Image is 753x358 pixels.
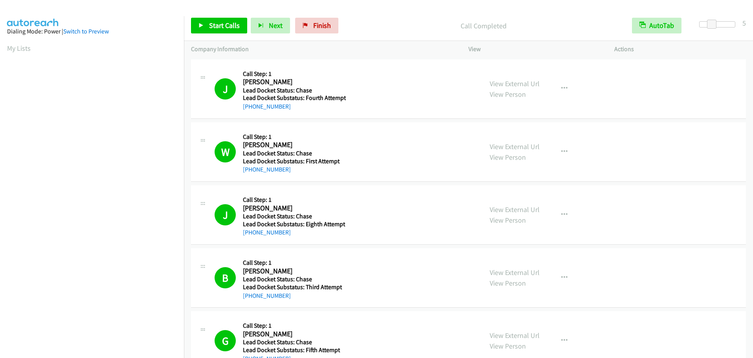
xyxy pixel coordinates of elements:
[295,18,338,33] a: Finish
[191,18,247,33] a: Start Calls
[243,196,345,204] h5: Call Step: 1
[243,103,291,110] a: [PHONE_NUMBER]
[490,153,526,162] a: View Person
[490,268,540,277] a: View External Url
[730,148,753,210] iframe: Resource Center
[215,78,236,100] h1: J
[243,322,345,330] h5: Call Step: 1
[243,133,345,141] h5: Call Step: 1
[215,141,236,162] h1: W
[243,212,345,220] h5: Lead Docket Status: Chase
[490,331,540,340] a: View External Url
[7,44,31,53] a: My Lists
[243,87,346,94] h5: Lead Docket Status: Chase
[243,330,345,339] h2: [PERSON_NAME]
[243,259,345,267] h5: Call Step: 1
[243,166,291,173] a: [PHONE_NUMBER]
[632,18,681,33] button: AutoTab
[243,275,345,283] h5: Lead Docket Status: Chase
[243,229,291,236] a: [PHONE_NUMBER]
[614,44,746,54] p: Actions
[490,341,526,351] a: View Person
[215,204,236,225] h1: J
[243,78,345,87] h2: [PERSON_NAME]
[243,204,345,213] h2: [PERSON_NAME]
[243,267,345,276] h2: [PERSON_NAME]
[215,330,236,351] h1: G
[215,267,236,288] h1: B
[243,94,346,102] h5: Lead Docket Substatus: Fourth Attempt
[243,157,345,165] h5: Lead Docket Substatus: First Attempt
[490,79,540,88] a: View External Url
[251,18,290,33] button: Next
[349,20,618,31] p: Call Completed
[243,70,346,78] h5: Call Step: 1
[7,27,177,36] div: Dialing Mode: Power |
[209,21,240,30] span: Start Calls
[269,21,283,30] span: Next
[243,338,345,346] h5: Lead Docket Status: Chase
[490,279,526,288] a: View Person
[243,292,291,299] a: [PHONE_NUMBER]
[63,28,109,35] a: Switch to Preview
[490,205,540,214] a: View External Url
[191,44,454,54] p: Company Information
[243,220,345,228] h5: Lead Docket Substatus: Eighth Attempt
[243,346,345,354] h5: Lead Docket Substatus: Fifth Attempt
[243,283,345,291] h5: Lead Docket Substatus: Third Attempt
[243,149,345,157] h5: Lead Docket Status: Chase
[468,44,600,54] p: View
[490,142,540,151] a: View External Url
[313,21,331,30] span: Finish
[490,216,526,225] a: View Person
[742,18,746,28] div: 5
[490,90,526,99] a: View Person
[243,140,345,149] h2: [PERSON_NAME]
